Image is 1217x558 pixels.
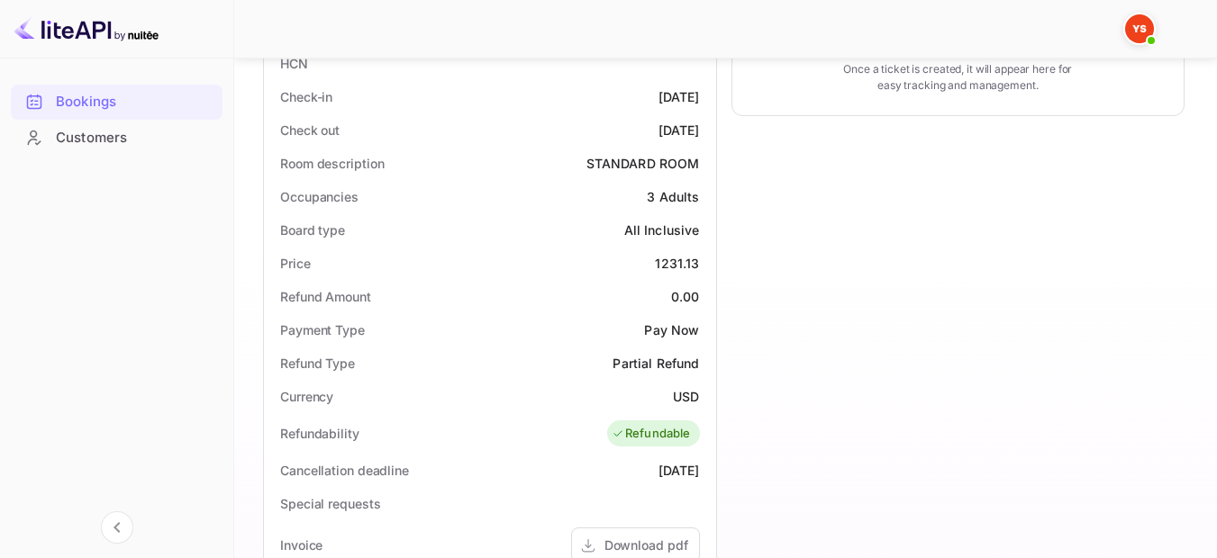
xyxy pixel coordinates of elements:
[647,187,699,206] div: 3 Adults
[11,85,223,118] a: Bookings
[101,511,133,544] button: Collapse navigation
[586,154,700,173] div: STANDARD ROOM
[280,387,333,406] div: Currency
[280,535,322,554] div: Invoice
[56,92,213,112] div: Bookings
[658,87,700,106] div: [DATE]
[612,425,691,443] div: Refundable
[14,14,159,43] img: LiteAPI logo
[280,154,384,173] div: Room description
[11,121,223,154] a: Customers
[280,87,332,106] div: Check-in
[671,287,700,306] div: 0.00
[280,424,359,443] div: Refundability
[658,121,700,139] div: [DATE]
[658,461,700,480] div: [DATE]
[613,354,699,373] div: Partial Refund
[11,121,223,156] div: Customers
[280,461,409,480] div: Cancellation deadline
[604,535,688,554] div: Download pdf
[280,54,308,73] div: HCN
[11,85,223,120] div: Bookings
[673,387,699,406] div: USD
[644,320,699,339] div: Pay Now
[280,187,359,206] div: Occupancies
[280,320,365,339] div: Payment Type
[56,128,213,148] div: Customers
[280,494,380,513] div: Special requests
[624,220,700,239] div: All Inclusive
[1125,14,1154,43] img: Yandex Support
[280,354,355,373] div: Refund Type
[280,254,311,273] div: Price
[280,121,340,139] div: Check out
[280,287,371,306] div: Refund Amount
[280,220,345,239] div: Board type
[655,254,699,273] div: 1231.13
[838,61,1078,94] p: Once a ticket is created, it will appear here for easy tracking and management.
